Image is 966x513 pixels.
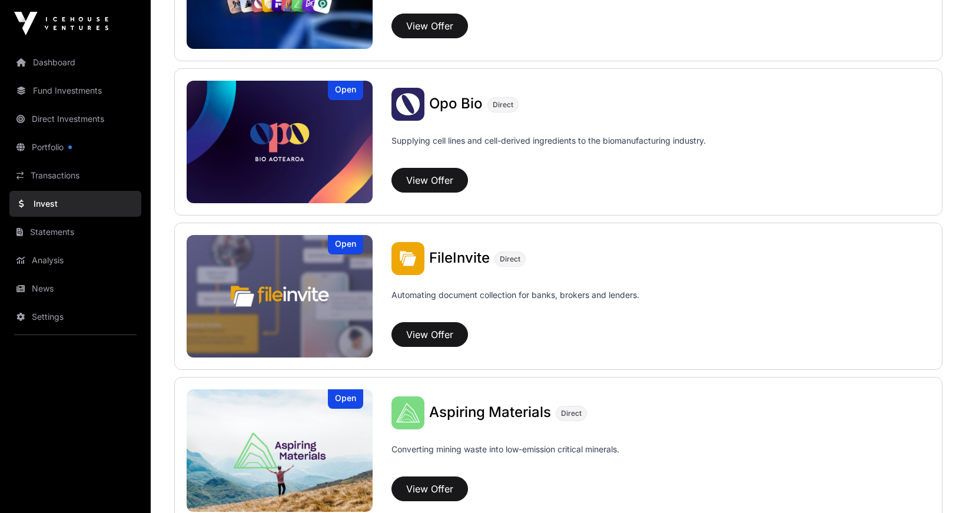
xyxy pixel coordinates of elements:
div: Open [328,389,363,409]
span: Direct [561,409,582,418]
a: Statements [9,219,141,245]
a: Settings [9,304,141,330]
span: Direct [493,100,513,110]
a: Invest [9,191,141,217]
span: Opo Bio [429,95,483,112]
a: Aspiring Materials [429,405,551,421]
div: Open [328,81,363,100]
span: Direct [500,254,520,264]
iframe: Chat Widget [907,456,966,513]
a: FileInviteOpen [187,235,373,358]
button: View Offer [391,14,468,38]
img: Aspiring Materials [391,396,424,429]
a: Fund Investments [9,78,141,104]
div: Open [328,235,363,254]
button: View Offer [391,168,468,193]
a: Transactions [9,163,141,188]
a: Direct Investments [9,106,141,132]
img: Opo Bio [391,88,424,121]
a: Opo Bio [429,97,483,112]
a: Portfolio [9,134,141,160]
p: Supplying cell lines and cell-derived ingredients to the biomanufacturing industry. [391,135,706,147]
img: Icehouse Ventures Logo [14,12,108,35]
a: Aspiring MaterialsOpen [187,389,373,512]
p: Converting mining waste into low-emission critical minerals. [391,444,619,472]
img: Opo Bio [187,81,373,203]
img: FileInvite [187,235,373,358]
img: FileInvite [391,242,424,275]
a: FileInvite [429,251,490,266]
a: Dashboard [9,49,141,75]
button: View Offer [391,322,468,347]
button: View Offer [391,476,468,501]
span: FileInvite [429,249,490,266]
a: Opo BioOpen [187,81,373,203]
img: Aspiring Materials [187,389,373,512]
span: Aspiring Materials [429,403,551,421]
a: Analysis [9,247,141,273]
p: Automating document collection for banks, brokers and lenders. [391,289,639,317]
a: News [9,276,141,302]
